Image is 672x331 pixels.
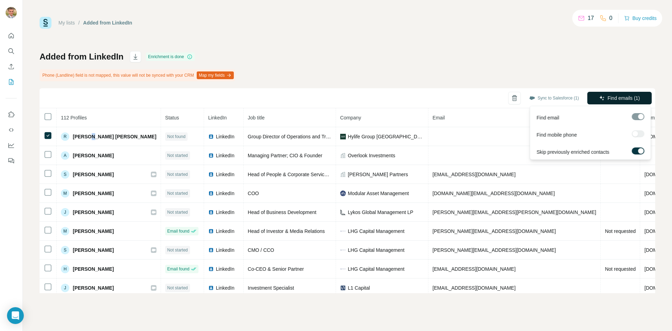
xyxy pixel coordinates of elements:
[6,124,17,136] button: Use Surfe API
[208,134,214,139] img: LinkedIn logo
[216,284,234,291] span: LinkedIn
[433,228,556,234] span: [PERSON_NAME][EMAIL_ADDRESS][DOMAIN_NAME]
[433,191,555,196] span: [DOMAIN_NAME][EMAIL_ADDRESS][DOMAIN_NAME]
[73,228,114,235] span: [PERSON_NAME]
[537,114,559,121] span: Find email
[216,190,234,197] span: LinkedIn
[7,307,24,324] div: Open Intercom Messenger
[73,266,114,273] span: [PERSON_NAME]
[248,228,325,234] span: Head of Investor & Media Relations
[6,76,17,88] button: My lists
[61,115,87,120] span: 112 Profiles
[167,152,188,159] span: Not started
[624,13,657,23] button: Buy credits
[340,285,346,291] img: company-logo
[208,115,227,120] span: LinkedIn
[40,17,51,29] img: Surfe Logo
[216,171,234,178] span: LinkedIn
[433,172,516,177] span: [EMAIL_ADDRESS][DOMAIN_NAME]
[167,209,188,215] span: Not started
[208,266,214,272] img: LinkedIn logo
[609,14,612,22] p: 0
[524,93,584,103] button: Sync to Salesforce (1)
[348,228,405,235] span: LHG Capital Management
[61,208,69,216] div: J
[340,209,346,215] img: company-logo
[167,228,189,234] span: Email found
[587,92,652,104] button: Find emails (1)
[348,152,395,159] span: Overlook Investments
[216,152,234,159] span: LinkedIn
[537,149,609,156] span: Skip previously enriched contacts
[6,108,17,121] button: Use Surfe on LinkedIn
[348,133,424,140] span: Hylife Group [GEOGRAPHIC_DATA]
[61,189,69,198] div: M
[208,228,214,234] img: LinkedIn logo
[197,71,234,79] button: Map my fields
[167,133,185,140] span: Not found
[167,285,188,291] span: Not started
[78,19,80,26] li: /
[348,247,405,254] span: LHG Capital Management
[208,247,214,253] img: LinkedIn logo
[248,115,265,120] span: Job title
[340,266,346,272] img: company-logo
[73,190,114,197] span: [PERSON_NAME]
[61,265,69,273] div: H
[208,172,214,177] img: LinkedIn logo
[216,133,234,140] span: LinkedIn
[433,247,556,253] span: [PERSON_NAME][EMAIL_ADDRESS][DOMAIN_NAME]
[216,209,234,216] span: LinkedIn
[433,115,445,120] span: Email
[58,20,75,26] a: My lists
[6,154,17,167] button: Feedback
[73,152,114,159] span: [PERSON_NAME]
[248,247,274,253] span: CMO / CCO
[248,266,304,272] span: Co-CEO & Senior Partner
[208,209,214,215] img: LinkedIn logo
[83,19,132,26] div: Added from LinkedIn
[340,228,346,234] img: company-logo
[248,134,354,139] span: Group Director of Operations and Transformation
[167,171,188,178] span: Not started
[165,115,179,120] span: Status
[6,7,17,18] img: Avatar
[248,285,294,291] span: Investment Specialist
[433,285,516,291] span: [EMAIL_ADDRESS][DOMAIN_NAME]
[433,209,596,215] span: [PERSON_NAME][EMAIL_ADDRESS][PERSON_NAME][DOMAIN_NAME]
[248,153,322,158] span: Managing Partner; CIO & Founder
[40,69,235,81] div: Phone (Landline) field is not mapped, this value will not be synced with your CRM
[248,209,316,215] span: Head of Business Development
[208,153,214,158] img: LinkedIn logo
[73,284,114,291] span: [PERSON_NAME]
[348,171,408,178] span: [PERSON_NAME] Partners
[608,95,640,102] span: Find emails (1)
[146,53,195,61] div: Enrichment is done
[6,45,17,57] button: Search
[340,115,361,120] span: Company
[167,190,188,196] span: Not started
[348,284,370,291] span: L1 Capital
[61,227,69,235] div: M
[73,133,156,140] span: [PERSON_NAME] [PERSON_NAME]
[6,60,17,73] button: Enrich CSV
[216,228,234,235] span: LinkedIn
[340,134,346,139] img: company-logo
[433,266,516,272] span: [EMAIL_ADDRESS][DOMAIN_NAME]
[605,266,636,272] span: Not requested
[73,171,114,178] span: [PERSON_NAME]
[348,266,405,273] span: LHG Capital Management
[248,172,348,177] span: Head of People & Corporate Services, Partner
[61,246,69,254] div: S
[208,285,214,291] img: LinkedIn logo
[348,209,413,216] span: Lykos Global Management LP
[6,139,17,152] button: Dashboard
[73,247,114,254] span: [PERSON_NAME]
[40,51,124,62] h1: Added from LinkedIn
[605,228,636,234] span: Not requested
[340,247,346,253] img: company-logo
[167,247,188,253] span: Not started
[61,151,69,160] div: A
[61,284,69,292] div: J
[216,266,234,273] span: LinkedIn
